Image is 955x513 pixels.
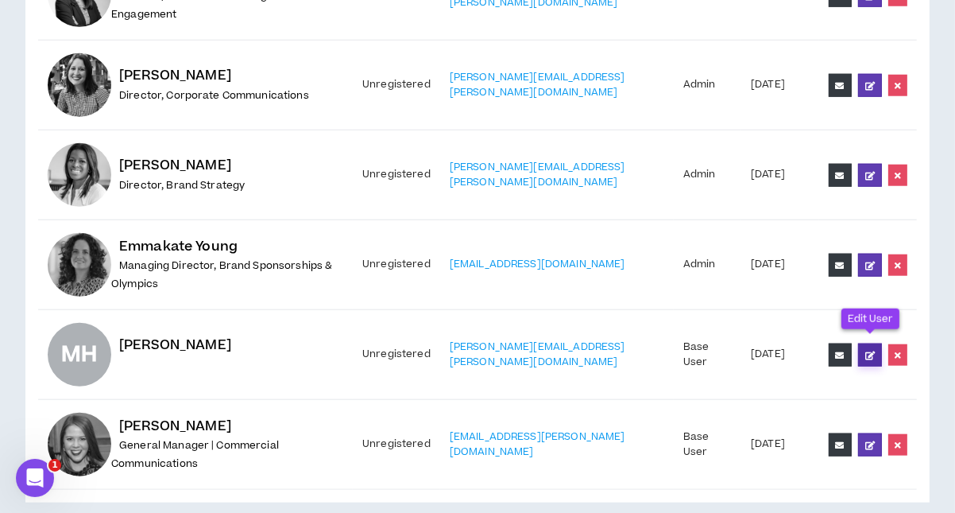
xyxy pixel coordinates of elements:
[674,400,741,490] td: Base User
[119,156,231,175] span: [PERSON_NAME]
[450,340,625,369] a: [PERSON_NAME][EMAIL_ADDRESS][PERSON_NAME][DOMAIN_NAME]
[353,220,440,310] td: Unregistered
[674,220,741,310] td: Admin
[119,237,238,256] span: Emmakate Young
[119,178,245,192] span: Director, Brand Strategy
[674,130,741,220] td: Admin
[450,160,625,189] a: [PERSON_NAME][EMAIL_ADDRESS][PERSON_NAME][DOMAIN_NAME]
[450,257,625,271] a: [EMAIL_ADDRESS][DOMAIN_NAME]
[353,400,440,490] td: Unregistered
[16,459,54,497] iframe: Intercom live chat
[48,233,111,297] div: Emmakate Y.
[741,310,819,400] td: [DATE]
[119,336,231,355] span: [PERSON_NAME]
[48,143,111,207] div: Shannon W.
[353,41,440,130] td: Unregistered
[674,310,741,400] td: Base User
[450,429,625,459] a: [EMAIL_ADDRESS][PERSON_NAME][DOMAIN_NAME]
[119,417,231,436] span: [PERSON_NAME]
[741,130,819,220] td: [DATE]
[741,220,819,310] td: [DATE]
[48,459,61,472] span: 1
[61,344,98,366] div: MH
[48,413,111,476] div: Megan M.
[450,70,625,99] a: [PERSON_NAME][EMAIL_ADDRESS][PERSON_NAME][DOMAIN_NAME]
[119,66,231,85] span: [PERSON_NAME]
[674,41,741,130] td: Admin
[353,310,440,400] td: Unregistered
[841,309,899,329] div: Edit User
[741,400,819,490] td: [DATE]
[48,53,111,117] div: Elizabeth W.
[48,323,111,387] div: Michael H.
[353,130,440,220] td: Unregistered
[111,438,279,470] span: General Manager | Commercial Communications
[111,258,332,290] span: Managing Director, Brand Sponsorships & Olympics
[741,41,819,130] td: [DATE]
[119,88,309,103] span: Director, Corporate Communications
